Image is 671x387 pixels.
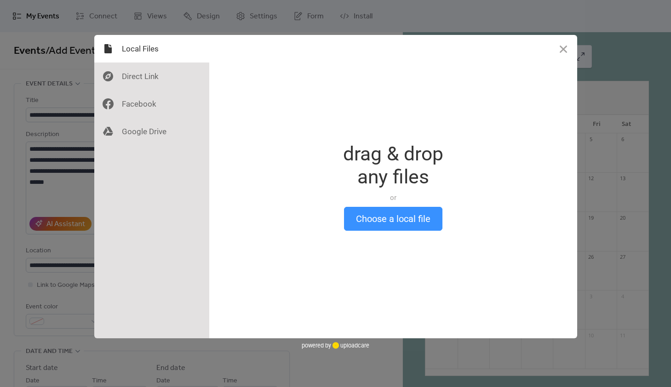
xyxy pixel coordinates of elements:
button: Close [550,35,577,63]
div: Direct Link [94,63,209,90]
div: or [343,193,443,202]
div: powered by [302,338,369,352]
div: Google Drive [94,118,209,145]
button: Choose a local file [344,207,442,231]
div: Facebook [94,90,209,118]
div: drag & drop any files [343,142,443,188]
a: uploadcare [331,342,369,349]
div: Local Files [94,35,209,63]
